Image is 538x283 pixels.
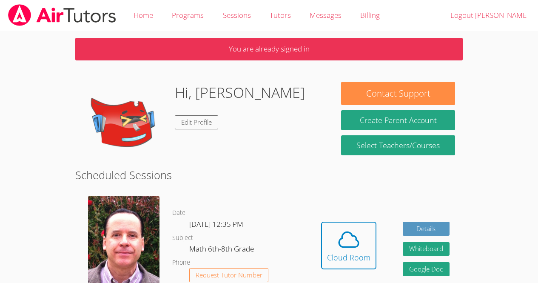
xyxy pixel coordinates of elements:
[175,115,218,129] a: Edit Profile
[172,233,193,243] dt: Subject
[189,243,256,257] dd: Math 6th-8th Grade
[321,222,376,269] button: Cloud Room
[7,4,117,26] img: airtutors_banner-c4298cdbf04f3fff15de1276eac7730deb9818008684d7c2e4769d2f7ddbe033.png
[341,110,455,130] button: Create Parent Account
[310,10,342,20] span: Messages
[327,252,370,263] div: Cloud Room
[403,242,450,256] button: Whiteboard
[341,135,455,155] a: Select Teachers/Courses
[172,208,185,218] dt: Date
[83,82,168,167] img: default.png
[175,82,305,103] h1: Hi, [PERSON_NAME]
[196,272,262,278] span: Request Tutor Number
[75,38,463,60] p: You are already signed in
[75,167,463,183] h2: Scheduled Sessions
[403,222,450,236] a: Details
[189,268,269,282] button: Request Tutor Number
[189,219,243,229] span: [DATE] 12:35 PM
[172,257,190,268] dt: Phone
[341,82,455,105] button: Contact Support
[403,262,450,276] a: Google Doc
